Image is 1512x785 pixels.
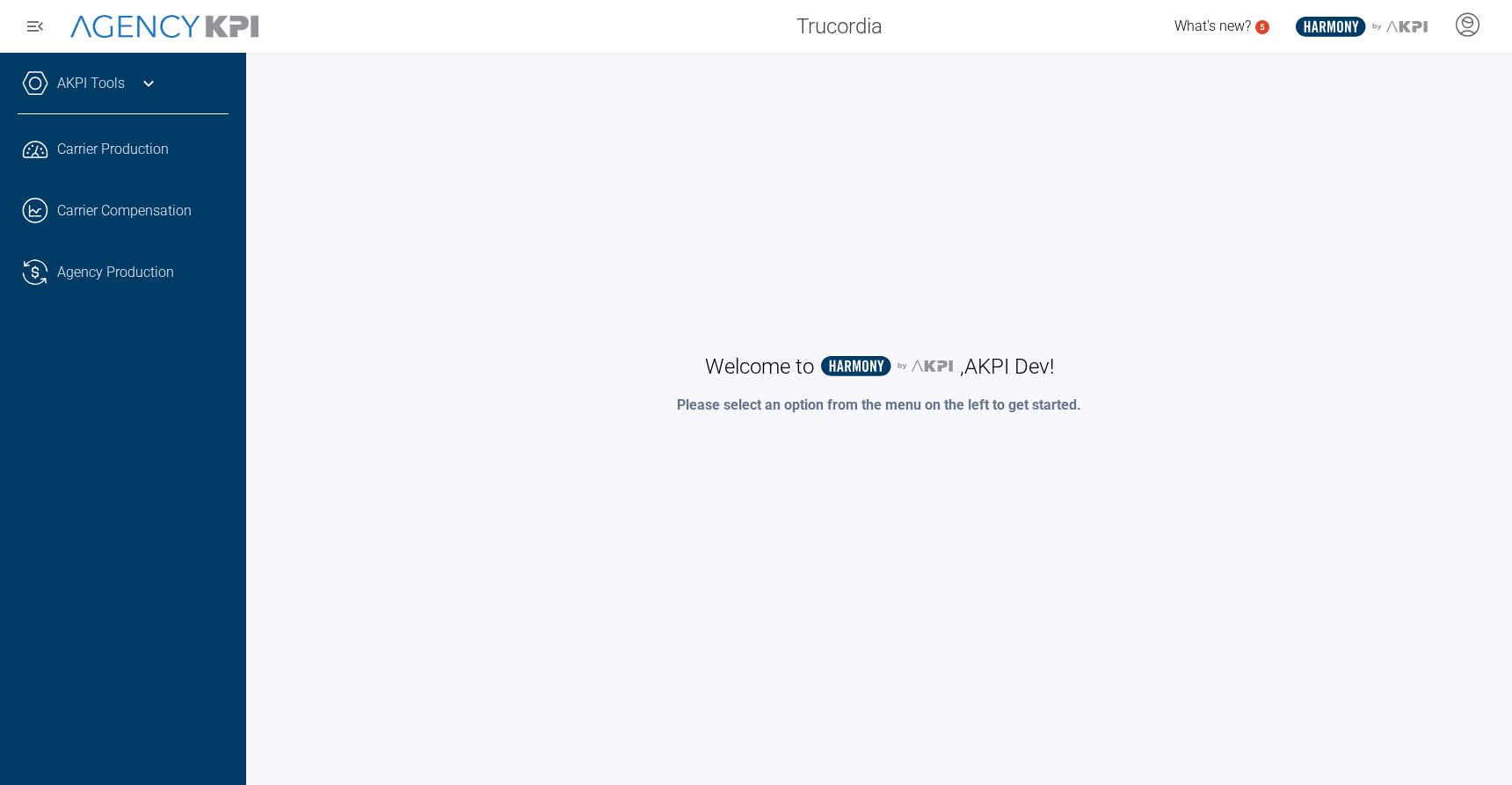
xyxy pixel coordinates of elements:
[57,73,125,94] a: AKPI Tools
[1174,18,1251,34] span: What's new?
[1260,22,1265,32] text: 5
[796,11,883,42] span: Trucordia
[677,395,1081,416] p: Please select an option from the menu on the left to get started.
[705,353,1054,381] h1: Welcome to , AKPI Dev !
[1255,20,1269,34] a: 5
[70,15,258,39] img: AgencyKPI
[57,139,169,160] span: Carrier Production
